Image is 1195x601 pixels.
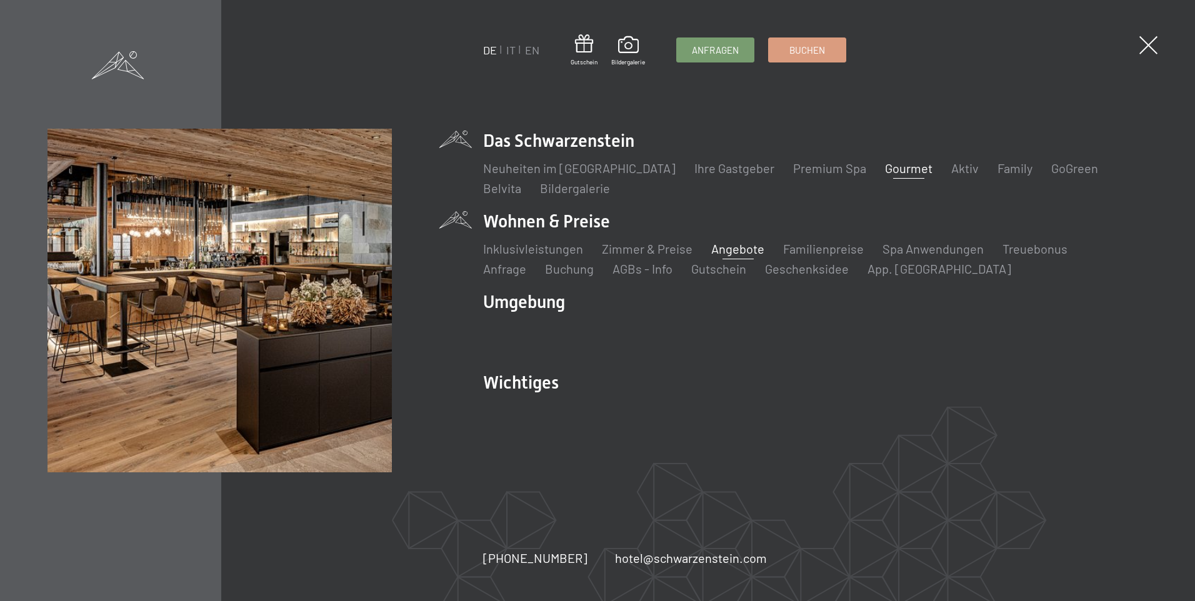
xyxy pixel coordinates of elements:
span: Buchen [789,44,825,57]
a: Anfrage [483,261,526,276]
a: Angebote [711,241,764,256]
a: Ihre Gastgeber [694,161,774,176]
a: hotel@schwarzenstein.com [615,549,767,567]
span: [PHONE_NUMBER] [483,550,587,565]
a: Familienpreise [783,241,864,256]
span: Anfragen [692,44,739,57]
a: Treuebonus [1002,241,1067,256]
a: Anfragen [677,38,754,62]
a: Bildergalerie [540,181,610,196]
a: GoGreen [1051,161,1098,176]
a: Buchung [545,261,594,276]
a: Buchen [769,38,846,62]
a: IT [506,43,516,57]
a: Geschenksidee [765,261,849,276]
a: Spa Anwendungen [882,241,984,256]
a: [PHONE_NUMBER] [483,549,587,567]
span: Bildergalerie [611,57,645,66]
span: Gutschein [571,57,597,66]
a: Gutschein [571,34,597,66]
a: Belvita [483,181,521,196]
a: Gourmet [885,161,932,176]
a: Aktiv [951,161,979,176]
a: Premium Spa [793,161,866,176]
a: EN [525,43,539,57]
a: DE [483,43,497,57]
a: Family [997,161,1032,176]
a: Gutschein [691,261,746,276]
a: App. [GEOGRAPHIC_DATA] [867,261,1011,276]
a: AGBs - Info [612,261,672,276]
a: Inklusivleistungen [483,241,583,256]
a: Bildergalerie [611,36,645,66]
a: Zimmer & Preise [602,241,692,256]
a: Neuheiten im [GEOGRAPHIC_DATA] [483,161,676,176]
